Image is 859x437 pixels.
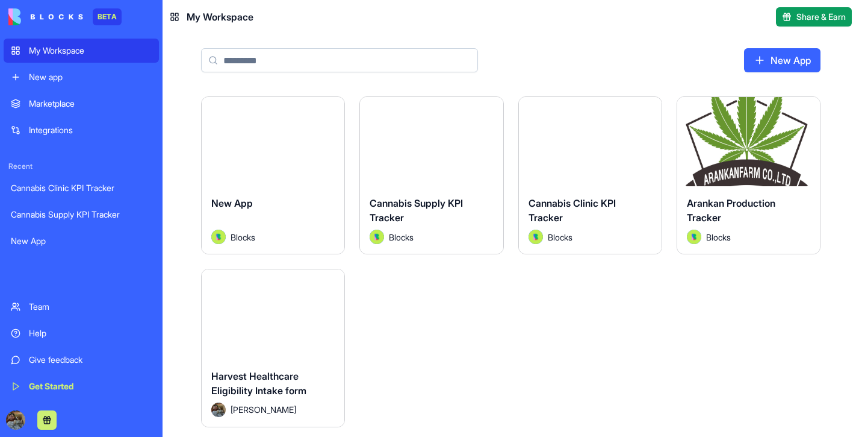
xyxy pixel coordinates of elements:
span: Blocks [548,231,572,244]
div: Team [29,301,152,313]
a: BETA [8,8,122,25]
span: New App [211,197,253,209]
a: Marketplace [4,92,159,116]
span: Blocks [706,231,731,244]
img: logo [8,8,83,25]
a: Cannabis Supply KPI Tracker [4,203,159,227]
a: New App [744,48,820,72]
a: Harvest Healthcare Eligibility Intake formAvatar[PERSON_NAME] [201,269,345,427]
a: Help [4,321,159,345]
a: Cannabis Clinic KPI TrackerAvatarBlocks [518,96,662,254]
a: Team [4,295,159,319]
a: New App [4,229,159,253]
span: [PERSON_NAME] [231,403,296,416]
div: Cannabis Supply KPI Tracker [11,209,152,221]
span: Cannabis Clinic KPI Tracker [529,197,616,224]
a: Give feedback [4,348,159,372]
div: BETA [93,8,122,25]
div: My Workspace [29,45,152,57]
a: New AppAvatarBlocks [201,96,345,254]
span: Cannabis Supply KPI Tracker [370,197,463,224]
span: Share & Earn [796,11,846,23]
div: Get Started [29,380,152,392]
a: Cannabis Clinic KPI Tracker [4,176,159,200]
img: Avatar [529,230,543,244]
a: My Workspace [4,39,159,63]
a: New app [4,65,159,89]
div: Give feedback [29,354,152,366]
div: Marketplace [29,98,152,110]
span: Arankan Production Tracker [687,197,775,224]
div: Integrations [29,124,152,136]
div: Cannabis Clinic KPI Tracker [11,182,152,194]
button: Share & Earn [776,7,852,27]
div: New App [11,235,152,247]
img: Avatar [211,403,226,417]
span: My Workspace [187,10,253,24]
img: Avatar [687,230,701,244]
span: Harvest Healthcare Eligibility Intake form [211,370,306,397]
div: New app [29,71,152,83]
div: Help [29,327,152,339]
span: Blocks [231,231,255,244]
span: Blocks [389,231,414,244]
a: Get Started [4,374,159,398]
img: ACg8ocLckqTCADZMVyP0izQdSwexkWcE6v8a1AEXwgvbafi3xFy3vSx8=s96-c [6,410,25,430]
img: Avatar [211,230,226,244]
a: Integrations [4,118,159,142]
a: Arankan Production TrackerAvatarBlocks [677,96,820,254]
a: Cannabis Supply KPI TrackerAvatarBlocks [359,96,503,254]
img: Avatar [370,230,384,244]
span: Recent [4,162,159,171]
